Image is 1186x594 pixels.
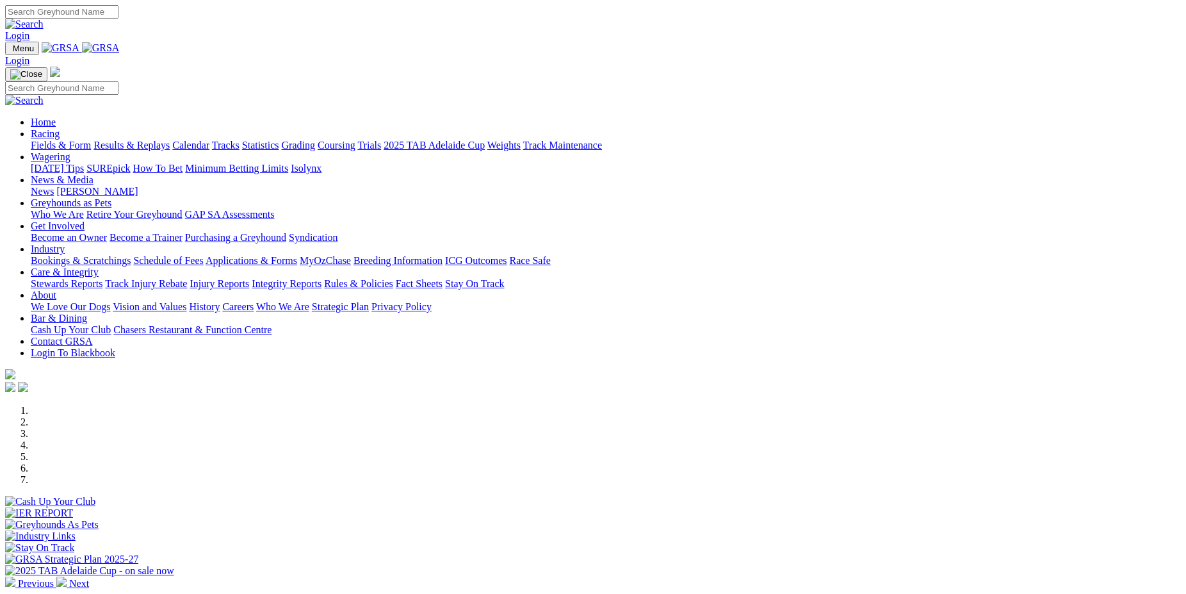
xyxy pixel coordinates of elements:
a: Injury Reports [190,278,249,289]
div: About [31,301,1181,313]
img: Close [10,69,42,79]
a: Race Safe [509,255,550,266]
a: Isolynx [291,163,321,174]
img: Search [5,95,44,106]
img: Search [5,19,44,30]
a: Results & Replays [93,140,170,151]
img: GRSA [42,42,79,54]
img: GRSA Strategic Plan 2025-27 [5,554,138,565]
a: Integrity Reports [252,278,321,289]
a: Greyhounds as Pets [31,197,111,208]
button: Toggle navigation [5,42,39,55]
a: MyOzChase [300,255,351,266]
a: Racing [31,128,60,139]
a: ICG Outcomes [445,255,507,266]
img: chevron-left-pager-white.svg [5,577,15,587]
img: logo-grsa-white.png [50,67,60,77]
a: Careers [222,301,254,312]
button: Toggle navigation [5,67,47,81]
a: How To Bet [133,163,183,174]
a: Coursing [318,140,355,151]
div: Greyhounds as Pets [31,209,1181,220]
a: Syndication [289,232,337,243]
a: Purchasing a Greyhound [185,232,286,243]
a: Stay On Track [445,278,504,289]
a: Chasers Restaurant & Function Centre [113,324,272,335]
div: Bar & Dining [31,324,1181,336]
div: Care & Integrity [31,278,1181,290]
input: Search [5,81,118,95]
a: Home [31,117,56,128]
span: Next [69,578,89,589]
a: Tracks [212,140,240,151]
a: Fact Sheets [396,278,443,289]
input: Search [5,5,118,19]
a: Rules & Policies [324,278,393,289]
a: Become an Owner [31,232,107,243]
a: Applications & Forms [206,255,297,266]
a: Login To Blackbook [31,347,115,358]
a: GAP SA Assessments [185,209,275,220]
a: News [31,186,54,197]
a: [PERSON_NAME] [56,186,138,197]
a: Bookings & Scratchings [31,255,131,266]
a: Track Maintenance [523,140,602,151]
a: Strategic Plan [312,301,369,312]
img: 2025 TAB Adelaide Cup - on sale now [5,565,174,577]
a: We Love Our Dogs [31,301,110,312]
a: Privacy Policy [371,301,432,312]
a: Calendar [172,140,209,151]
a: Breeding Information [353,255,443,266]
a: News & Media [31,174,93,185]
a: Get Involved [31,220,85,231]
a: 2025 TAB Adelaide Cup [384,140,485,151]
img: GRSA [82,42,120,54]
img: facebook.svg [5,382,15,392]
span: Previous [18,578,54,589]
a: Who We Are [256,301,309,312]
div: Get Involved [31,232,1181,243]
a: Previous [5,578,56,589]
a: [DATE] Tips [31,163,84,174]
a: Who We Are [31,209,84,220]
a: Trials [357,140,381,151]
img: Cash Up Your Club [5,496,95,507]
a: Retire Your Greyhound [86,209,183,220]
a: History [189,301,220,312]
a: Track Injury Rebate [105,278,187,289]
img: IER REPORT [5,507,73,519]
img: twitter.svg [18,382,28,392]
img: Stay On Track [5,542,74,554]
a: Grading [282,140,315,151]
a: Statistics [242,140,279,151]
a: Next [56,578,89,589]
a: Stewards Reports [31,278,102,289]
a: Cash Up Your Club [31,324,111,335]
a: Login [5,55,29,66]
a: Wagering [31,151,70,162]
div: Industry [31,255,1181,267]
a: Schedule of Fees [133,255,203,266]
div: Wagering [31,163,1181,174]
a: Fields & Form [31,140,91,151]
a: Login [5,30,29,41]
a: Bar & Dining [31,313,87,324]
img: chevron-right-pager-white.svg [56,577,67,587]
img: logo-grsa-white.png [5,369,15,379]
a: Care & Integrity [31,267,99,277]
a: Contact GRSA [31,336,92,347]
div: News & Media [31,186,1181,197]
a: Vision and Values [113,301,186,312]
a: About [31,290,56,301]
a: SUREpick [86,163,130,174]
a: Industry [31,243,65,254]
span: Menu [13,44,34,53]
a: Minimum Betting Limits [185,163,288,174]
div: Racing [31,140,1181,151]
a: Become a Trainer [110,232,183,243]
a: Weights [487,140,521,151]
img: Greyhounds As Pets [5,519,99,531]
img: Industry Links [5,531,76,542]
